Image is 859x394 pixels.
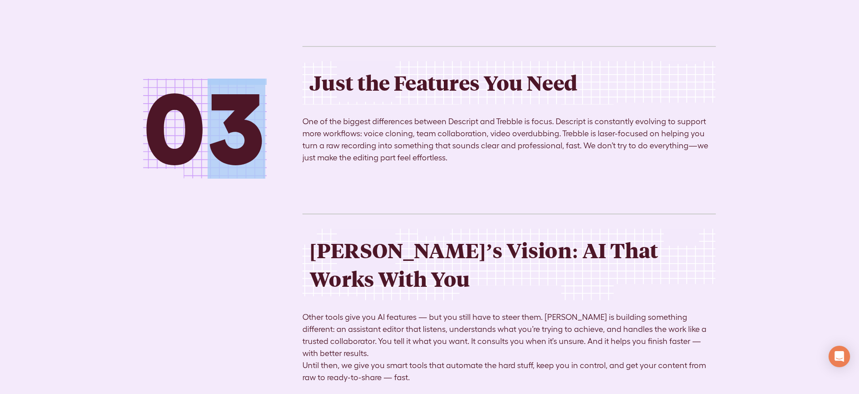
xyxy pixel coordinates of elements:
p: One of the biggest differences between Descript and Trebble is focus. Descript is constantly evol... [302,115,716,163]
div: Open Intercom Messenger [829,346,850,367]
div: 3 [206,79,267,179]
div: 0 [143,79,206,179]
p: Other tools give you AI features — but you still have to steer them. [PERSON_NAME] is building so... [302,311,716,383]
h2: Just the Features You Need [310,68,709,97]
h2: [PERSON_NAME]’s Vision: AI That Works With You [310,236,709,293]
